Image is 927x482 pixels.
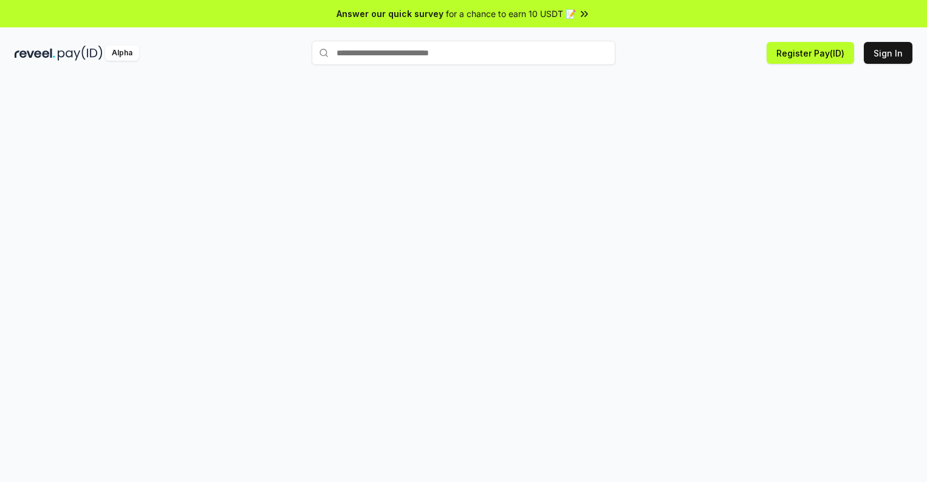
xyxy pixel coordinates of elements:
[446,7,576,20] span: for a chance to earn 10 USDT 📝
[58,46,103,61] img: pay_id
[864,42,912,64] button: Sign In
[105,46,139,61] div: Alpha
[767,42,854,64] button: Register Pay(ID)
[15,46,55,61] img: reveel_dark
[337,7,443,20] span: Answer our quick survey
